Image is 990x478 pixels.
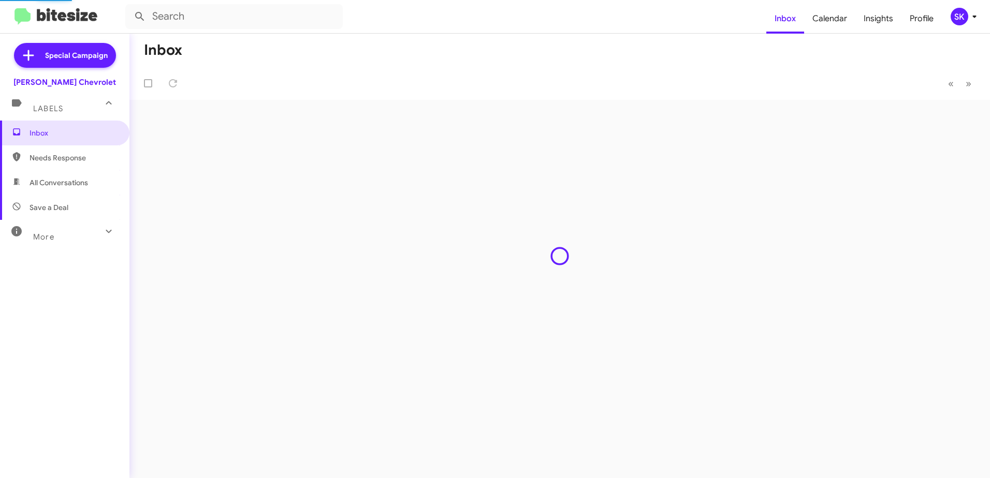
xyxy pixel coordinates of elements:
span: « [948,77,954,90]
a: Calendar [804,4,855,34]
span: Save a Deal [30,202,68,213]
button: Next [959,73,978,94]
span: More [33,232,54,242]
span: Labels [33,104,63,113]
button: SK [942,8,979,25]
span: Needs Response [30,153,118,163]
span: » [966,77,971,90]
span: Special Campaign [45,50,108,61]
span: All Conversations [30,177,88,188]
button: Previous [942,73,960,94]
span: Inbox [30,128,118,138]
div: [PERSON_NAME] Chevrolet [13,77,116,87]
h1: Inbox [144,42,182,58]
div: SK [951,8,968,25]
nav: Page navigation example [942,73,978,94]
input: Search [125,4,343,29]
a: Profile [901,4,942,34]
a: Inbox [766,4,804,34]
a: Special Campaign [14,43,116,68]
a: Insights [855,4,901,34]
